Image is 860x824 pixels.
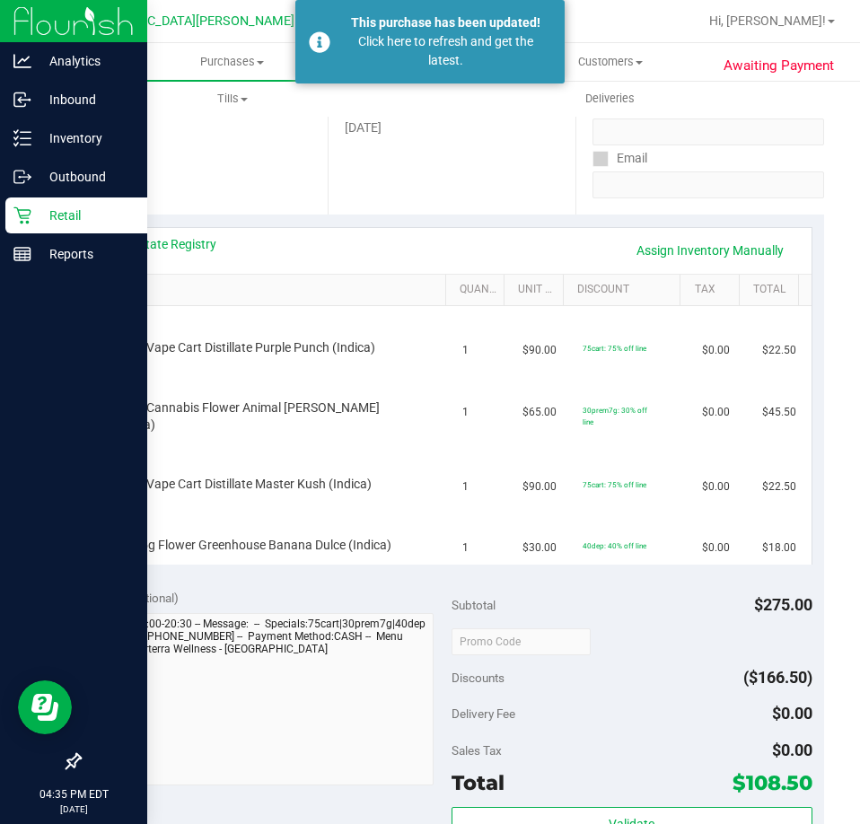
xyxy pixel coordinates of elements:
[522,404,557,421] span: $65.00
[753,283,791,297] a: Total
[625,235,795,266] a: Assign Inventory Manually
[340,13,551,32] div: This purchase has been updated!
[592,118,824,145] input: Format: (999) 999-9999
[452,662,505,694] span: Discounts
[73,13,294,29] span: [GEOGRAPHIC_DATA][PERSON_NAME]
[762,404,796,421] span: $45.50
[702,342,730,359] span: $0.00
[772,704,812,723] span: $0.00
[43,80,421,118] a: Tills
[452,743,502,758] span: Sales Tax
[733,770,812,795] span: $108.50
[518,283,556,297] a: Unit Price
[345,118,560,137] div: [DATE]
[724,56,834,76] span: Awaiting Payment
[8,786,139,802] p: 04:35 PM EDT
[13,129,31,147] inline-svg: Inventory
[43,54,421,70] span: Purchases
[340,32,551,70] div: Click here to refresh and get the latest.
[462,539,469,557] span: 1
[522,478,557,495] span: $90.00
[695,283,733,297] a: Tax
[583,344,646,353] span: 75cart: 75% off line
[109,235,216,253] a: View State Registry
[709,13,826,28] span: Hi, [PERSON_NAME]!
[106,283,438,297] a: SKU
[452,706,515,721] span: Delivery Fee
[112,339,375,356] span: FT 1g Vape Cart Distillate Purple Punch (Indica)
[422,54,798,70] span: Customers
[13,245,31,263] inline-svg: Reports
[31,89,139,110] p: Inbound
[762,478,796,495] span: $22.50
[112,399,417,434] span: FT 7g Cannabis Flower Animal [PERSON_NAME] (Indica)
[112,476,372,493] span: FT 1g Vape Cart Distillate Master Kush (Indica)
[583,406,647,426] span: 30prem7g: 30% off line
[421,43,799,81] a: Customers
[743,668,812,687] span: ($166.50)
[577,283,673,297] a: Discount
[13,206,31,224] inline-svg: Retail
[702,478,730,495] span: $0.00
[702,539,730,557] span: $0.00
[13,52,31,70] inline-svg: Analytics
[460,283,497,297] a: Quantity
[462,478,469,495] span: 1
[31,205,139,226] p: Retail
[762,539,796,557] span: $18.00
[583,541,646,550] span: 40dep: 40% off line
[583,480,646,489] span: 75cart: 75% off line
[462,404,469,421] span: 1
[8,802,139,816] p: [DATE]
[762,342,796,359] span: $22.50
[522,342,557,359] span: $90.00
[31,243,139,265] p: Reports
[522,539,557,557] span: $30.00
[754,595,812,614] span: $275.00
[462,342,469,359] span: 1
[13,168,31,186] inline-svg: Outbound
[31,127,139,149] p: Inventory
[452,770,505,795] span: Total
[772,741,812,759] span: $0.00
[13,91,31,109] inline-svg: Inbound
[452,598,496,612] span: Subtotal
[18,680,72,734] iframe: Resource center
[44,91,420,107] span: Tills
[31,166,139,188] p: Outbound
[592,145,647,171] label: Email
[561,91,659,107] span: Deliveries
[112,537,391,554] span: FD 3.5g Flower Greenhouse Banana Dulce (Indica)
[702,404,730,421] span: $0.00
[452,628,591,655] input: Promo Code
[31,50,139,72] p: Analytics
[421,80,799,118] a: Deliveries
[43,43,421,81] a: Purchases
